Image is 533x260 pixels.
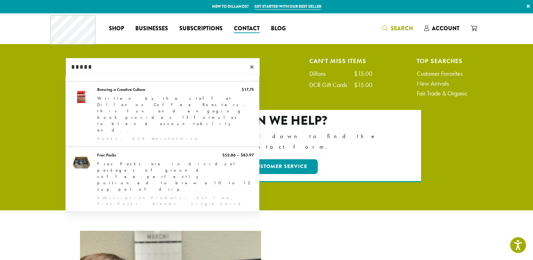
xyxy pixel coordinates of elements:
[377,23,419,34] a: Search
[309,70,333,77] div: Dillons
[417,58,467,63] h4: Top Searches
[215,159,318,174] a: Contact Customer Service
[250,63,260,71] span: ×
[234,24,260,33] span: Contact
[417,80,467,87] a: New Arrivals
[354,82,372,88] div: $15.00
[271,24,286,33] span: Blog
[354,70,372,77] div: $15.00
[135,24,168,33] span: Businesses
[309,82,354,88] div: DCR Gift Cards
[142,113,391,128] h2: How can we help?
[103,23,130,34] a: Shop
[142,131,391,152] p: Hi Friend! Scroll down to find the right contact form.
[417,90,467,97] a: Fair Trade & Organic
[309,58,372,63] h4: Can't Miss Items
[391,24,413,32] span: Search
[432,24,459,32] span: Account
[417,70,467,77] a: Customer Favorites
[109,24,124,33] span: Shop
[254,4,321,10] a: Get started with our best seller
[179,24,223,33] span: Subscriptions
